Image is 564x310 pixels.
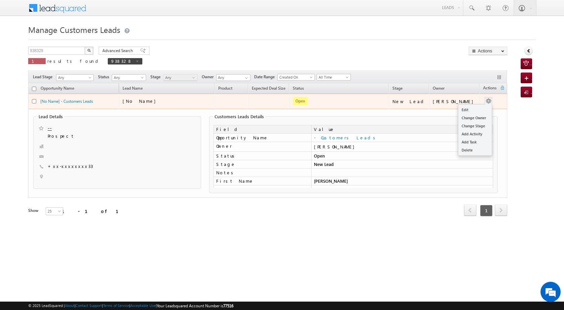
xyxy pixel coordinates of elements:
[214,177,312,185] td: First Name
[223,303,233,308] span: 77516
[293,97,308,105] span: Open
[433,98,477,104] div: [PERSON_NAME]
[102,48,135,54] span: Advanced Search
[278,74,313,80] span: Created On
[464,205,476,216] a: prev
[433,86,444,91] span: Owner
[163,74,197,81] a: Any
[32,58,42,64] span: 1
[248,85,289,93] a: Expected Deal Size
[314,144,490,150] div: [PERSON_NAME]
[214,169,312,177] td: Notes
[214,125,312,134] td: Field
[311,177,493,185] td: [PERSON_NAME]
[214,152,312,160] td: Status
[163,75,195,81] span: Any
[11,35,28,44] img: d_60004797649_company_0_60004797649
[48,133,151,140] span: Prospect
[48,163,93,170] span: +xx-xxxxxxxx33
[311,160,493,169] td: New Lead
[458,146,492,154] a: Delete
[87,49,91,52] img: Search
[130,303,156,308] a: Acceptable Use
[46,208,64,214] span: 25
[216,74,250,81] input: Type to Search
[41,86,74,91] span: Opportunity Name
[76,303,102,308] a: Contact Support
[311,185,493,194] td: 938328
[311,152,493,160] td: Open
[98,74,112,80] span: Status
[214,134,312,142] td: Opportunity Name
[389,85,406,93] a: Stage
[119,85,146,93] span: Lead Name
[65,303,75,308] a: About
[392,86,403,91] span: Stage
[241,75,250,81] a: Show All Items
[458,106,492,114] a: Edit
[202,74,216,80] span: Owner
[254,74,277,80] span: Date Range
[458,122,492,130] a: Change Stage
[218,86,232,91] span: Product
[98,207,122,216] em: Submit
[28,24,120,35] span: Manage Customers Leads
[311,125,493,134] td: Value
[112,74,146,81] a: Any
[123,98,159,104] span: [No Name]
[37,85,78,93] a: Opportunity Name
[392,98,426,104] div: New Lead
[157,303,233,308] span: Your Leadsquared Account Number is
[150,74,163,80] span: Stage
[458,130,492,138] a: Add Activity
[277,74,315,81] a: Created On
[458,114,492,122] a: Change Owner
[480,84,500,93] span: Actions
[28,303,233,309] span: © 2025 LeadSquared | | | | |
[33,74,55,80] span: Lead Stage
[103,303,129,308] a: Terms of Service
[46,207,63,215] a: 25
[56,74,94,81] a: Any
[469,47,507,55] button: Actions
[480,205,492,216] span: 1
[214,142,312,152] td: Owner
[56,75,91,81] span: Any
[37,114,64,119] legend: Lead Details
[112,75,144,81] span: Any
[47,58,101,64] span: results found
[110,3,126,19] div: Minimize live chat window
[314,135,378,140] a: - Customers Leads
[40,99,93,104] a: [No Name] - Customers Leads
[35,35,113,44] div: Leave a message
[111,58,132,64] span: 938328
[458,138,492,146] a: Add Task
[32,87,36,91] input: Check all records
[48,125,52,131] a: --
[252,86,285,91] span: Expected Deal Size
[289,85,307,93] a: Status
[28,208,40,214] div: Show
[317,74,351,81] a: All Time
[214,185,312,194] td: Opportunity ID
[62,207,127,215] div: 1 - 1 of 1
[214,160,312,169] td: Stage
[495,205,507,216] a: next
[317,74,349,80] span: All Time
[9,62,123,201] textarea: Type your message and click 'Submit'
[213,114,266,119] legend: Customers Leads Details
